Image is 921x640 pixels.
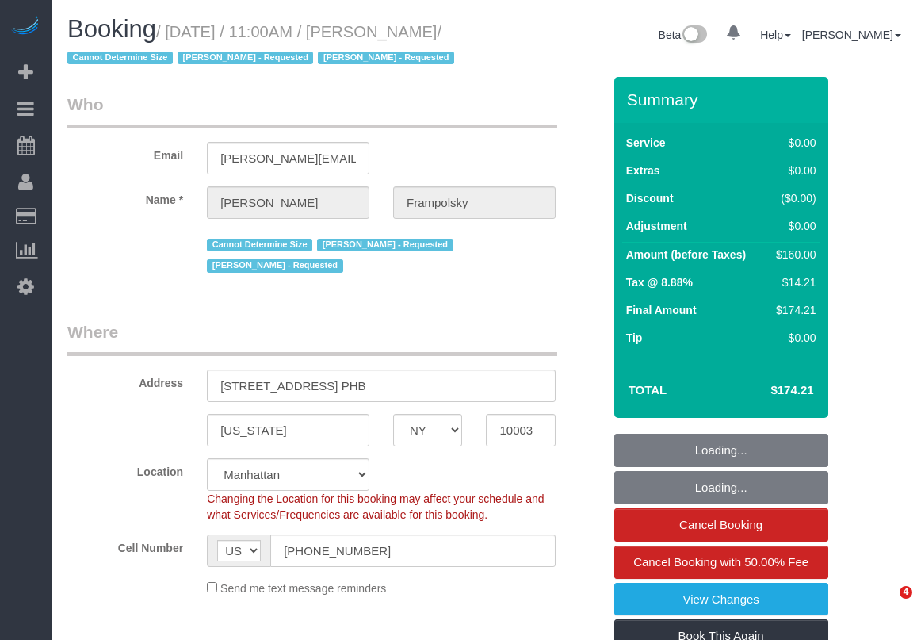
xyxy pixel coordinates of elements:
[67,15,156,43] span: Booking
[659,29,708,41] a: Beta
[55,186,195,208] label: Name *
[207,186,369,219] input: First Name
[770,190,816,206] div: ($0.00)
[723,384,813,397] h4: $174.21
[770,135,816,151] div: $0.00
[629,383,667,397] strong: Total
[10,16,41,38] img: Automaid Logo
[681,25,707,46] img: New interface
[270,535,556,567] input: Cell Number
[626,330,643,346] label: Tip
[55,458,195,480] label: Location
[207,492,544,521] span: Changing the Location for this booking may affect your schedule and what Services/Frequencies are...
[486,414,555,446] input: Zip Code
[770,330,816,346] div: $0.00
[207,259,342,272] span: [PERSON_NAME] - Requested
[633,555,808,569] span: Cancel Booking with 50.00% Fee
[178,52,313,64] span: [PERSON_NAME] - Requested
[67,52,173,64] span: Cannot Determine Size
[627,90,820,109] h3: Summary
[55,142,195,163] label: Email
[207,239,312,251] span: Cannot Determine Size
[614,583,828,616] a: View Changes
[802,29,901,41] a: [PERSON_NAME]
[626,247,746,263] label: Amount (before Taxes)
[207,142,369,174] input: Email
[67,93,557,128] legend: Who
[207,414,369,446] input: City
[867,586,905,624] iframe: Intercom live chat
[67,23,459,67] small: / [DATE] / 11:00AM / [PERSON_NAME]
[614,546,828,579] a: Cancel Booking with 50.00% Fee
[626,274,693,290] label: Tax @ 8.88%
[900,586,912,599] span: 4
[626,218,687,234] label: Adjustment
[770,163,816,178] div: $0.00
[626,302,697,318] label: Final Amount
[614,508,828,542] a: Cancel Booking
[317,239,453,251] span: [PERSON_NAME] - Requested
[770,274,816,290] div: $14.21
[55,370,195,391] label: Address
[770,218,816,234] div: $0.00
[67,320,557,356] legend: Where
[626,190,674,206] label: Discount
[393,186,556,219] input: Last Name
[626,163,660,178] label: Extras
[626,135,666,151] label: Service
[55,535,195,556] label: Cell Number
[318,52,453,64] span: [PERSON_NAME] - Requested
[770,302,816,318] div: $174.21
[220,582,386,595] span: Send me text message reminders
[760,29,791,41] a: Help
[770,247,816,263] div: $160.00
